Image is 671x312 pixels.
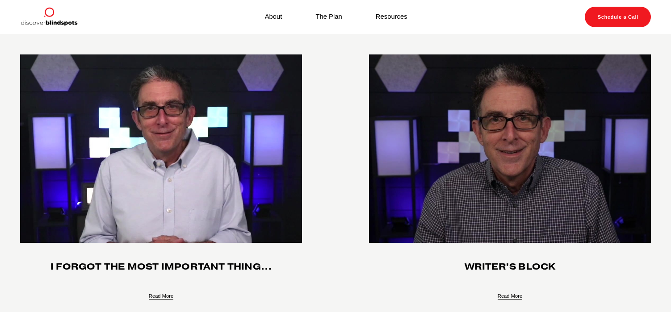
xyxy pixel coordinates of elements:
[498,286,522,301] a: Read More
[19,54,303,244] img: i forgot the most important thing…
[585,7,651,27] a: Schedule a Call
[465,261,556,272] a: Writer’s block
[368,54,652,244] img: Writer’s block
[376,11,407,23] a: Resources
[50,261,272,272] a: i forgot the most important thing…
[20,7,77,27] img: Discover Blind Spots
[265,11,282,23] a: About
[316,11,342,23] a: The Plan
[149,286,173,301] a: Read More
